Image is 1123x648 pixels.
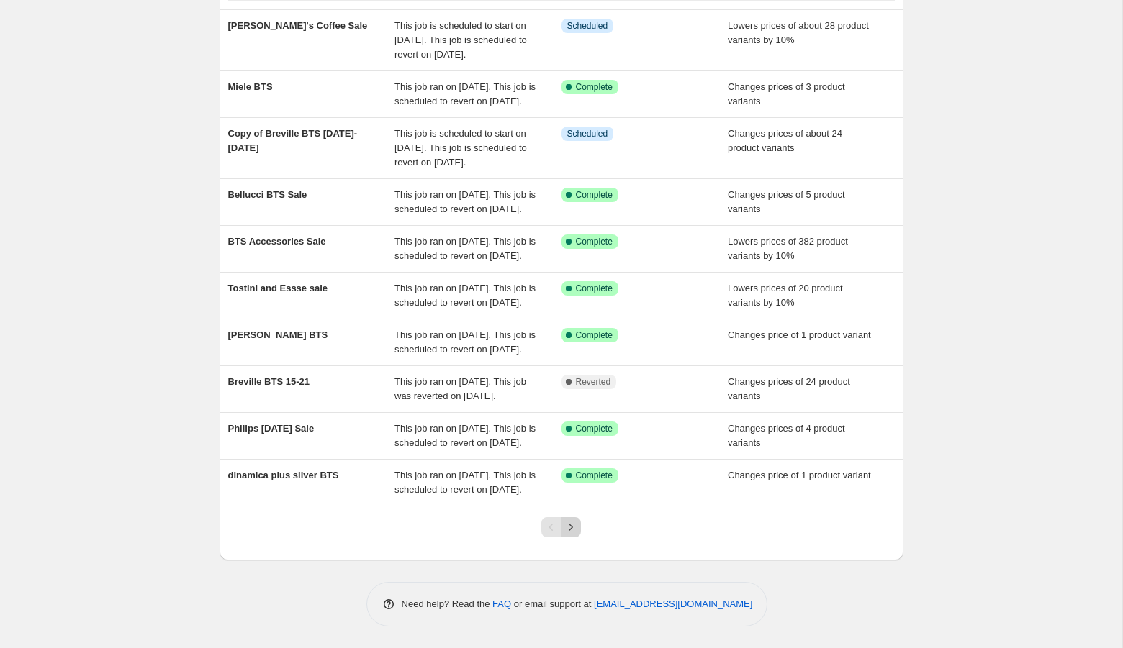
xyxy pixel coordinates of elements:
span: Changes price of 1 product variant [728,470,871,480]
span: This job ran on [DATE]. This job is scheduled to revert on [DATE]. [394,283,536,308]
span: Changes prices of 4 product variants [728,423,845,448]
span: Complete [576,236,613,247]
span: Breville BTS 15-21 [228,376,310,387]
span: dinamica plus silver BTS [228,470,339,480]
button: Next [561,517,581,537]
span: Complete [576,329,613,341]
a: FAQ [492,598,511,609]
span: Copy of Breville BTS [DATE]-[DATE] [228,128,358,153]
span: [PERSON_NAME] BTS [228,329,328,340]
span: Complete [576,81,613,93]
span: Lowers prices of 382 product variants by 10% [728,236,848,261]
span: This job ran on [DATE]. This job is scheduled to revert on [DATE]. [394,470,536,495]
span: This job ran on [DATE]. This job is scheduled to revert on [DATE]. [394,329,536,355]
span: Changes prices of about 24 product variants [728,128,842,153]
span: Lowers prices of 20 product variants by 10% [728,283,843,308]
span: Changes price of 1 product variant [728,329,871,340]
span: Scheduled [567,20,608,32]
span: Miele BTS [228,81,273,92]
span: Complete [576,189,613,201]
span: Complete [576,470,613,481]
span: BTS Accessories Sale [228,236,326,247]
span: [PERSON_NAME]'s Coffee Sale [228,20,368,31]
span: Reverted [576,376,611,388]
nav: Pagination [541,517,581,537]
span: Changes prices of 5 product variants [728,189,845,214]
span: Complete [576,283,613,294]
span: Bellucci BTS Sale [228,189,307,200]
span: This job ran on [DATE]. This job is scheduled to revert on [DATE]. [394,423,536,448]
span: Changes prices of 24 product variants [728,376,850,401]
span: Changes prices of 3 product variants [728,81,845,106]
span: Need help? Read the [402,598,493,609]
a: [EMAIL_ADDRESS][DOMAIN_NAME] [594,598,752,609]
span: Scheduled [567,128,608,140]
span: Philips [DATE] Sale [228,423,315,434]
span: This job ran on [DATE]. This job was reverted on [DATE]. [394,376,526,401]
span: or email support at [511,598,594,609]
span: Complete [576,423,613,434]
span: Tostini and Essse sale [228,283,328,293]
span: This job ran on [DATE]. This job is scheduled to revert on [DATE]. [394,81,536,106]
span: This job is scheduled to start on [DATE]. This job is scheduled to revert on [DATE]. [394,20,527,60]
span: Lowers prices of about 28 product variants by 10% [728,20,869,45]
span: This job ran on [DATE]. This job is scheduled to revert on [DATE]. [394,236,536,261]
span: This job ran on [DATE]. This job is scheduled to revert on [DATE]. [394,189,536,214]
span: This job is scheduled to start on [DATE]. This job is scheduled to revert on [DATE]. [394,128,527,168]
